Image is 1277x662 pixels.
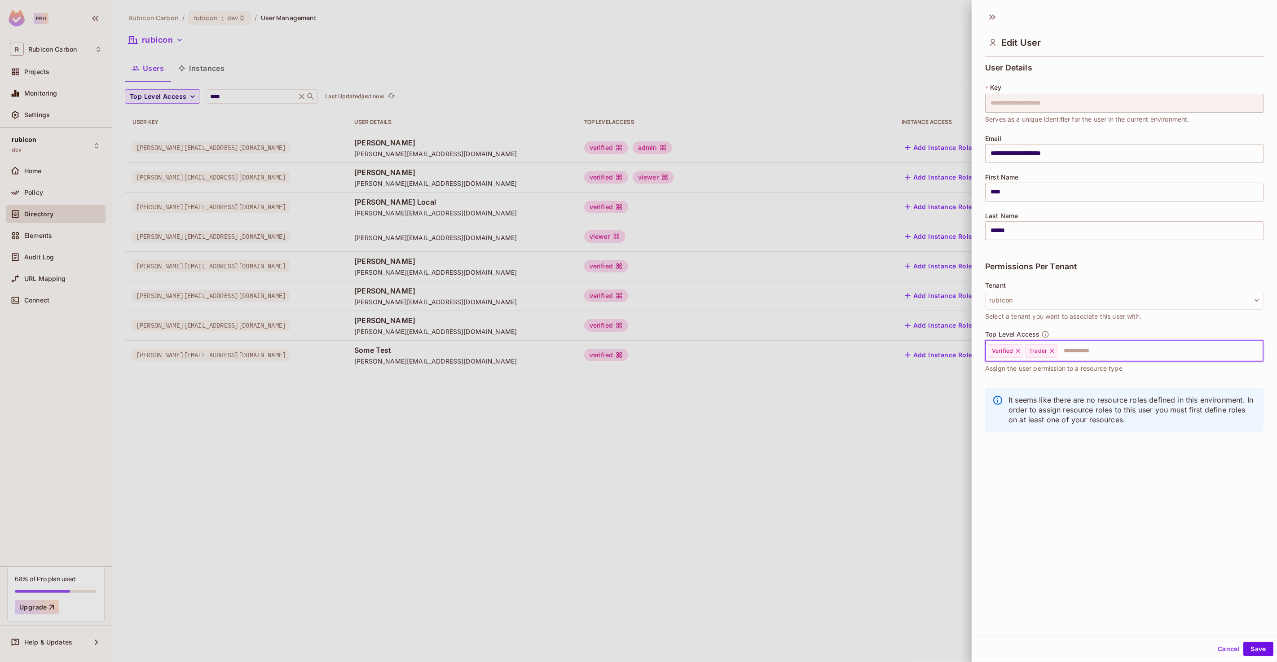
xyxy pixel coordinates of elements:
div: Trader [1025,344,1057,358]
span: Verified [992,347,1013,355]
span: Select a tenant you want to associate this user with. [985,311,1141,321]
button: Cancel [1214,642,1243,656]
span: Last Name [985,212,1018,219]
span: Serves as a unique identifier for the user in the current environment. [985,114,1189,124]
div: Verified [988,344,1023,358]
span: First Name [985,174,1019,181]
span: Key [990,84,1001,91]
p: It seems like there are no resource roles defined in this environment. In order to assign resourc... [1008,395,1256,425]
span: Trader [1029,347,1047,355]
button: rubicon [985,291,1264,310]
span: Permissions Per Tenant [985,262,1077,271]
span: Top Level Access [985,331,1039,338]
span: Assign the user permission to a resource type [985,364,1123,373]
span: Tenant [985,282,1006,289]
button: Save [1243,642,1273,656]
span: Edit User [1001,37,1041,48]
span: User Details [985,63,1032,72]
button: Open [1259,350,1260,351]
span: Email [985,135,1002,142]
